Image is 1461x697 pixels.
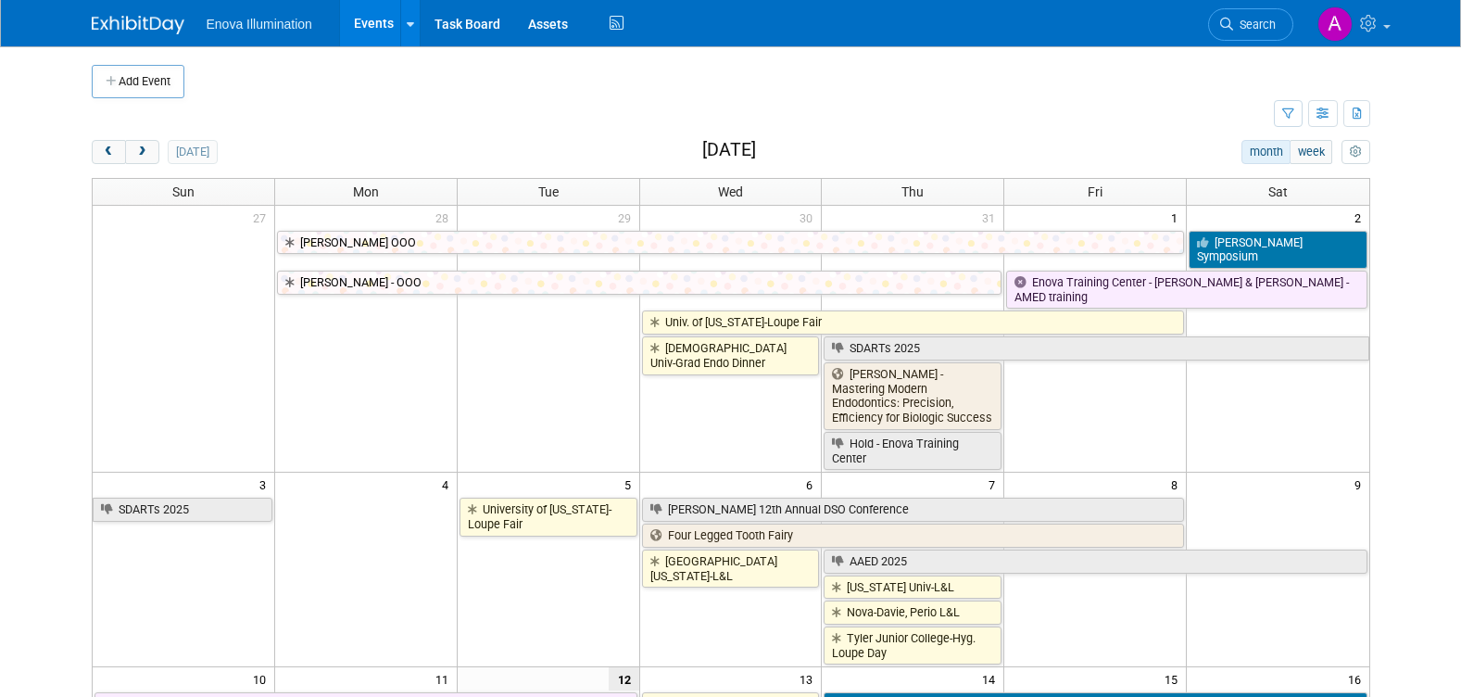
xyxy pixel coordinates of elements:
[824,432,1001,470] a: Hold - Enova Training Center
[207,17,312,32] span: Enova Illumination
[824,362,1001,430] a: [PERSON_NAME] - Mastering Modern Endodontics: Precision, Efficiency for Biologic Success
[718,184,743,199] span: Wed
[258,473,274,496] span: 3
[1233,18,1276,32] span: Search
[824,576,1001,600] a: [US_STATE] Univ-L&L
[1353,473,1369,496] span: 9
[1208,8,1293,41] a: Search
[642,310,1185,335] a: Univ. of [US_STATE]-Loupe Fair
[1317,6,1353,42] img: Andrea Miller
[277,231,1184,255] a: [PERSON_NAME] OOO
[1163,667,1186,691] span: 15
[616,206,639,229] span: 29
[642,336,820,374] a: [DEMOGRAPHIC_DATA] Univ-Grad Endo Dinner
[538,184,559,199] span: Tue
[642,524,1185,548] a: Four Legged Tooth Fairy
[1241,140,1291,164] button: month
[824,336,1368,361] a: SDARTs 2025
[277,271,1001,295] a: [PERSON_NAME] - OOO
[251,667,274,691] span: 10
[642,498,1185,522] a: [PERSON_NAME] 12th Annual DSO Conference
[93,498,272,522] a: SDARTs 2025
[901,184,924,199] span: Thu
[460,498,637,536] a: University of [US_STATE]-Loupe Fair
[804,473,821,496] span: 6
[824,627,1001,665] a: Tyler Junior College-Hyg. Loupe Day
[623,473,639,496] span: 5
[609,667,639,691] span: 12
[92,65,184,98] button: Add Event
[440,473,457,496] span: 4
[1189,231,1367,269] a: [PERSON_NAME] Symposium
[1346,667,1369,691] span: 16
[1268,184,1288,199] span: Sat
[824,601,1001,625] a: Nova-Davie, Perio L&L
[251,206,274,229] span: 27
[824,550,1367,574] a: AAED 2025
[980,206,1003,229] span: 31
[434,667,457,691] span: 11
[1088,184,1102,199] span: Fri
[92,16,184,34] img: ExhibitDay
[642,550,820,588] a: [GEOGRAPHIC_DATA][US_STATE]-L&L
[1350,146,1362,158] i: Personalize Calendar
[1290,140,1332,164] button: week
[980,667,1003,691] span: 14
[353,184,379,199] span: Mon
[168,140,217,164] button: [DATE]
[1169,206,1186,229] span: 1
[125,140,159,164] button: next
[1353,206,1369,229] span: 2
[987,473,1003,496] span: 7
[92,140,126,164] button: prev
[702,140,756,160] h2: [DATE]
[1169,473,1186,496] span: 8
[434,206,457,229] span: 28
[172,184,195,199] span: Sun
[798,667,821,691] span: 13
[1006,271,1367,309] a: Enova Training Center - [PERSON_NAME] & [PERSON_NAME] - AMED training
[798,206,821,229] span: 30
[1341,140,1369,164] button: myCustomButton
